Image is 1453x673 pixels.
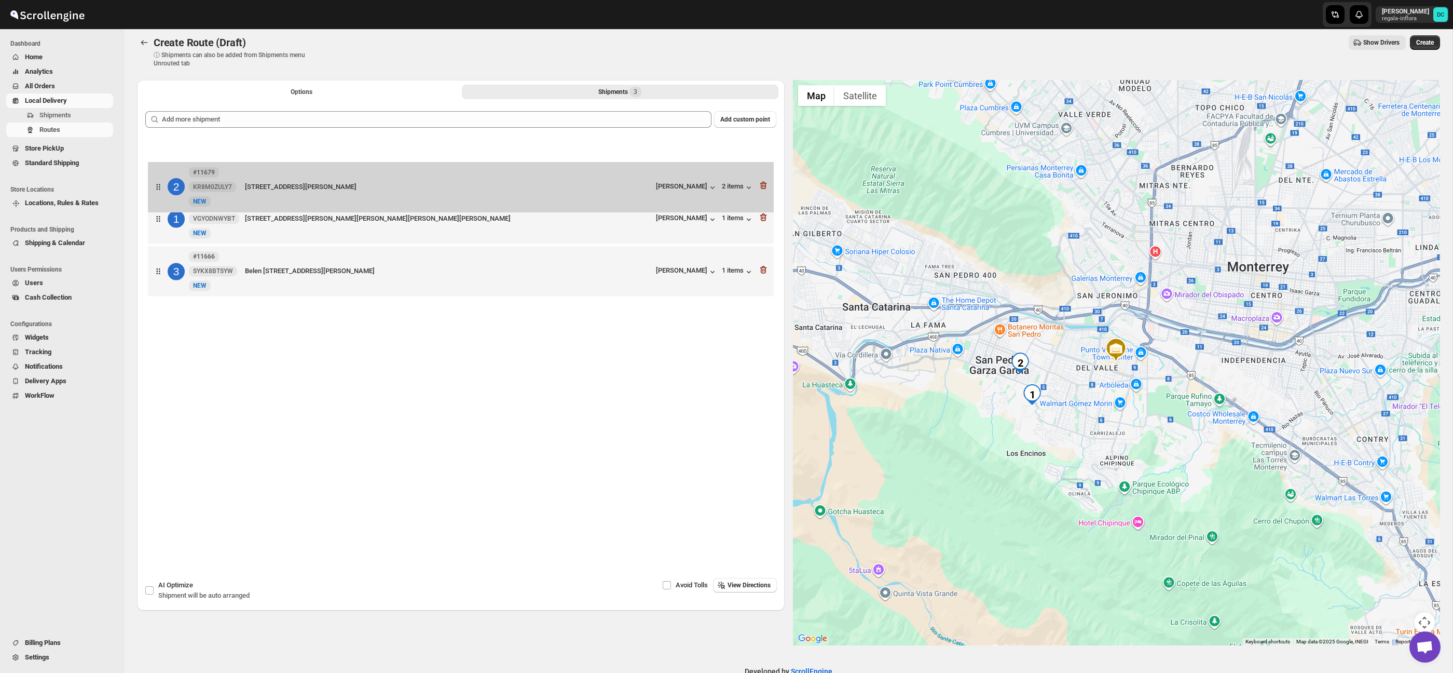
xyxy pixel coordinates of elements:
[158,591,250,599] span: Shipment will be auto arranged
[676,581,708,589] span: Avoid Tolls
[137,103,785,533] div: Selected Shipments
[291,88,312,96] span: Options
[6,196,113,210] button: Locations, Rules & Rates
[1395,639,1437,644] a: Report a map error
[1245,638,1290,645] button: Keyboard shortcuts
[25,348,51,356] span: Tracking
[6,650,113,665] button: Settings
[25,53,43,61] span: Home
[25,392,54,399] span: WorkFlow
[25,653,49,661] span: Settings
[1437,11,1444,18] text: DC
[25,159,79,167] span: Standard Shipping
[6,276,113,290] button: Users
[6,50,113,64] button: Home
[634,88,637,96] span: 3
[158,581,193,589] span: AI Optimize
[10,265,117,274] span: Users Permissions
[25,97,67,104] span: Local Delivery
[1349,35,1406,50] button: Show Drivers
[1414,612,1435,633] button: Map camera controls
[6,79,113,93] button: All Orders
[6,64,113,79] button: Analytics
[6,123,113,137] button: Routes
[796,632,830,645] a: Open this area in Google Maps (opens a new window)
[1382,7,1429,16] p: [PERSON_NAME]
[598,87,641,97] div: Shipments
[10,225,117,234] span: Products and Shipping
[10,39,117,48] span: Dashboard
[6,636,113,650] button: Billing Plans
[1382,16,1429,22] p: regala-inflora
[462,85,778,99] button: Selected Shipments
[39,111,71,119] span: Shipments
[25,362,63,370] span: Notifications
[1010,353,1031,373] div: 2
[25,68,53,75] span: Analytics
[25,82,55,90] span: All Orders
[25,239,85,247] span: Shipping & Calendar
[25,144,64,152] span: Store PickUp
[713,578,777,593] button: View Directions
[1363,38,1400,47] span: Show Drivers
[728,581,771,589] span: View Directions
[6,290,113,305] button: Cash Collection
[154,36,246,49] span: Create Route (Draft)
[162,111,711,128] input: Add more shipment
[834,85,886,106] button: Show satellite imagery
[25,333,49,341] span: Widgets
[1433,7,1448,22] span: DAVID CORONADO
[1416,38,1434,47] span: Create
[798,85,834,106] button: Show street map
[25,279,43,287] span: Users
[39,126,60,133] span: Routes
[1296,639,1368,644] span: Map data ©2025 Google, INEGI
[1409,631,1441,663] a: Open chat
[720,115,770,124] span: Add custom point
[10,320,117,328] span: Configurations
[6,345,113,359] button: Tracking
[6,108,113,123] button: Shipments
[796,632,830,645] img: Google
[1410,35,1440,50] button: Create
[143,85,460,99] button: All Route Options
[6,236,113,250] button: Shipping & Calendar
[137,35,152,50] button: Routes
[6,330,113,345] button: Widgets
[25,377,66,385] span: Delivery Apps
[6,374,113,388] button: Delivery Apps
[6,359,113,374] button: Notifications
[714,111,776,128] button: Add custom point
[1022,384,1043,405] div: 1
[25,293,72,301] span: Cash Collection
[1375,639,1389,644] a: Terms
[25,199,99,207] span: Locations, Rules & Rates
[10,185,117,194] span: Store Locations
[154,51,317,68] p: ⓘ Shipments can also be added from Shipments menu Unrouted tab
[1376,6,1449,23] button: User menu
[6,388,113,403] button: WorkFlow
[25,639,61,647] span: Billing Plans
[8,2,86,28] img: ScrollEngine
